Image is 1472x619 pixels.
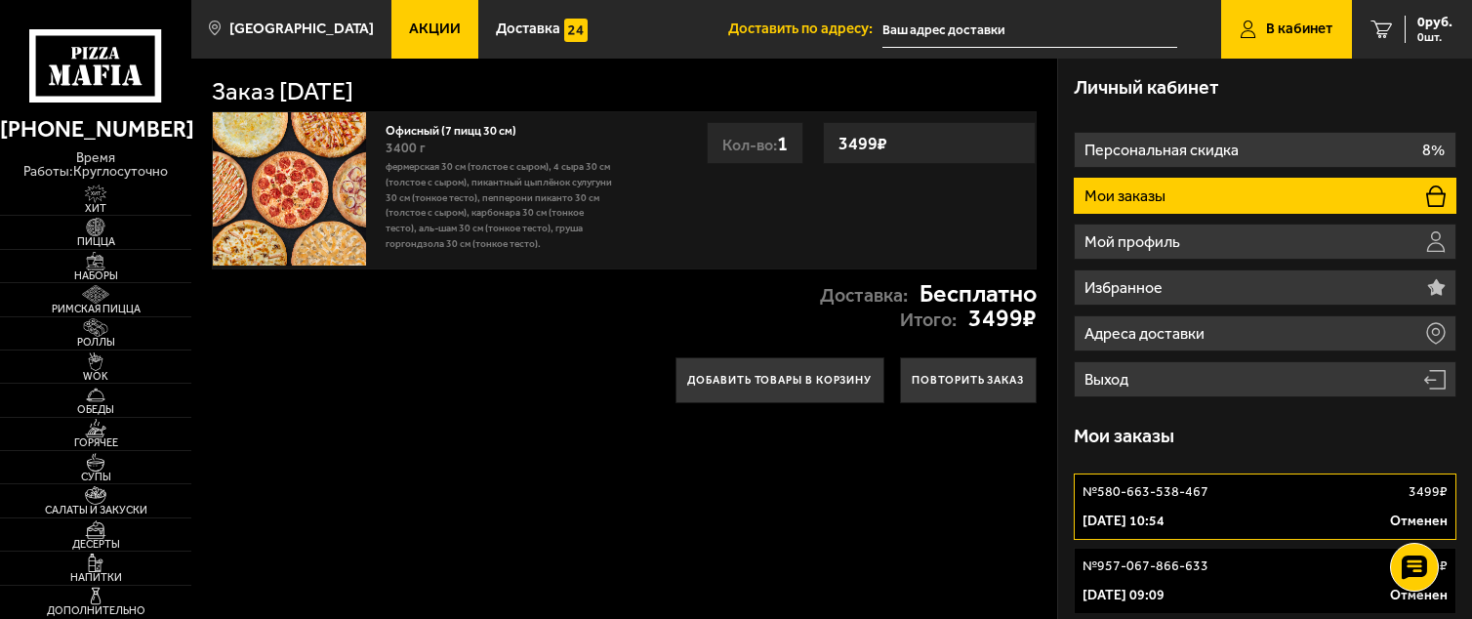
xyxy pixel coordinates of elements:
[728,21,882,36] span: Доставить по адресу:
[834,125,892,162] strong: 3499 ₽
[564,19,588,42] img: 15daf4d41897b9f0e9f617042186c801.svg
[820,286,908,306] p: Доставка:
[386,118,532,138] a: Офисный (7 пицц 30 см)
[1084,326,1208,342] p: Адреса доставки
[409,21,461,36] span: Акции
[900,357,1037,403] button: Повторить заказ
[1266,21,1332,36] span: В кабинет
[1074,474,1457,540] a: №580-663-538-4673499₽[DATE] 10:54Отменен
[920,281,1037,306] strong: Бесплатно
[386,140,426,156] span: 3400 г
[1390,512,1448,531] p: Отменен
[496,21,560,36] span: Доставка
[1074,427,1174,446] h3: Мои заказы
[1084,143,1243,158] p: Персональная скидка
[1084,234,1184,250] p: Мой профиль
[1417,16,1452,29] span: 0 руб.
[1083,586,1165,605] p: [DATE] 09:09
[777,131,788,155] span: 1
[882,12,1177,48] input: Ваш адрес доставки
[1084,280,1166,296] p: Избранное
[386,159,614,251] p: Фермерская 30 см (толстое с сыром), 4 сыра 30 см (толстое с сыром), Пикантный цыплёнок сулугуни 3...
[707,122,803,164] div: Кол-во:
[1083,482,1208,502] p: № 580-663-538-467
[1417,31,1452,43] span: 0 шт.
[1083,557,1208,576] p: № 957-067-866-633
[1409,482,1448,502] p: 3499 ₽
[675,357,884,403] button: Добавить товары в корзину
[229,21,374,36] span: [GEOGRAPHIC_DATA]
[1074,548,1457,614] a: №957-067-866-6333499₽[DATE] 09:09Отменен
[1083,512,1165,531] p: [DATE] 10:54
[968,306,1037,330] strong: 3499 ₽
[1074,78,1219,98] h3: Личный кабинет
[1084,188,1169,204] p: Мои заказы
[900,310,957,330] p: Итого:
[1084,372,1132,388] p: Выход
[1422,143,1445,158] p: 8%
[212,79,353,103] h1: Заказ [DATE]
